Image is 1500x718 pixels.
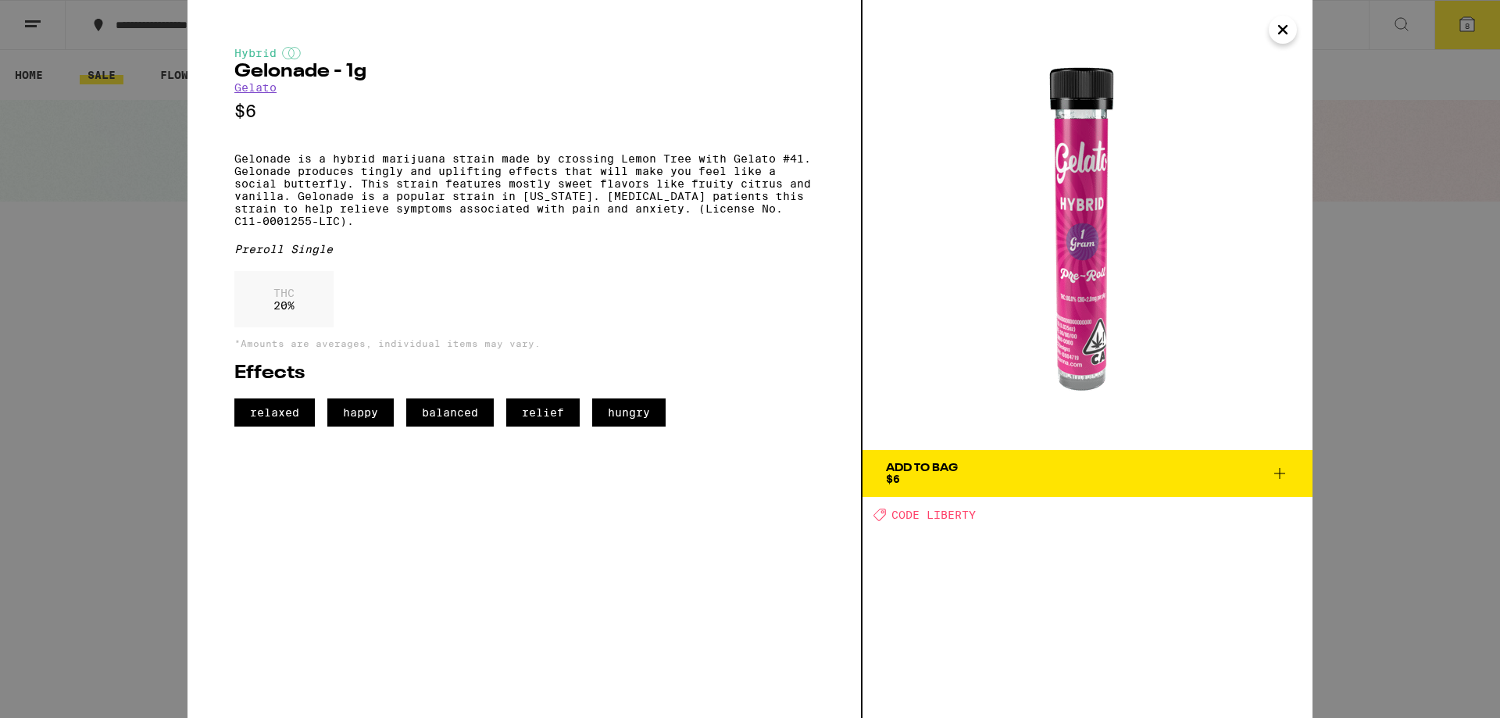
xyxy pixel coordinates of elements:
div: 20 % [234,271,334,327]
span: balanced [406,398,494,427]
span: $6 [886,473,900,485]
div: Preroll Single [234,243,814,255]
span: CODE LIBERTY [891,509,976,521]
p: *Amounts are averages, individual items may vary. [234,338,814,348]
span: Hi. Need any help? [9,11,112,23]
h2: Gelonade - 1g [234,63,814,81]
span: relaxed [234,398,315,427]
span: relief [506,398,580,427]
h2: Effects [234,364,814,383]
button: Close [1269,16,1297,44]
div: Hybrid [234,47,814,59]
span: hungry [592,398,666,427]
button: Add To Bag$6 [862,450,1312,497]
span: happy [327,398,394,427]
p: Gelonade is a hybrid marijuana strain made by crossing Lemon Tree with Gelato #41. Gelonade produ... [234,152,814,227]
div: Add To Bag [886,463,958,473]
p: $6 [234,102,814,121]
p: THC [273,287,295,299]
a: Gelato [234,81,277,94]
img: hybridColor.svg [282,47,301,59]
